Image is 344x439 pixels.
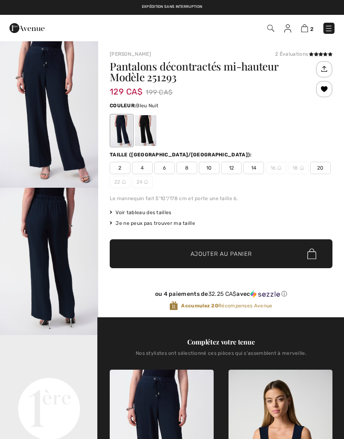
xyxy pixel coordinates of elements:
img: Recherche [267,25,274,32]
img: ring-m.svg [277,166,281,170]
span: 10 [199,162,219,174]
div: Nos stylistes ont sélectionné ces pièces qui s'assemblent à merveille. [110,350,332,363]
span: 20 [310,162,331,174]
div: Noir [135,115,156,146]
span: Voir tableau des tailles [110,209,172,216]
div: ou 4 paiements de avec [110,290,332,298]
span: 32.25 CA$ [208,290,237,297]
span: 18 [288,162,309,174]
span: Récompenses Avenue [181,302,272,309]
span: 14 [243,162,264,174]
h1: Pantalons décontractés mi-hauteur Modèle 251293 [110,61,314,83]
span: 22 [110,176,130,188]
span: 16 [266,162,286,174]
img: Récompenses Avenue [170,301,178,311]
div: Taille ([GEOGRAPHIC_DATA]/[GEOGRAPHIC_DATA]): [110,151,254,158]
img: ring-m.svg [300,166,304,170]
span: Bleu Nuit [136,103,158,109]
div: Bleu Nuit [111,115,132,146]
span: 2 [110,162,130,174]
img: ring-m.svg [122,180,126,184]
span: Ajouter au panier [191,250,252,258]
a: 2 [301,23,313,33]
span: 4 [132,162,153,174]
a: 1ère Avenue [9,24,45,31]
span: 2 [310,26,313,32]
div: Complétez votre tenue [110,337,332,347]
img: Panier d'achat [301,24,308,32]
div: ou 4 paiements de32.25 CA$avecSezzle Cliquez pour en savoir plus sur Sezzle [110,290,332,301]
a: [PERSON_NAME] [110,51,151,57]
img: Sezzle [250,290,280,298]
span: 12 [221,162,242,174]
div: Le mannequin fait 5'10"/178 cm et porte une taille 6. [110,195,332,202]
img: ring-m.svg [144,180,148,184]
span: 199 CA$ [146,86,173,99]
img: 1ère Avenue [9,20,45,36]
img: Partagez [317,62,331,76]
img: Menu [325,24,333,33]
img: Bag.svg [307,248,316,259]
span: 129 CA$ [110,78,142,97]
span: 6 [154,162,175,174]
span: 8 [177,162,197,174]
img: Mes infos [284,24,291,33]
button: Ajouter au panier [110,239,332,268]
span: 24 [132,176,153,188]
div: 2 Évaluations [275,50,332,58]
div: Je ne peux pas trouver ma taille [110,219,332,227]
strong: Accumulez 20 [181,303,218,309]
span: Couleur: [110,103,136,109]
